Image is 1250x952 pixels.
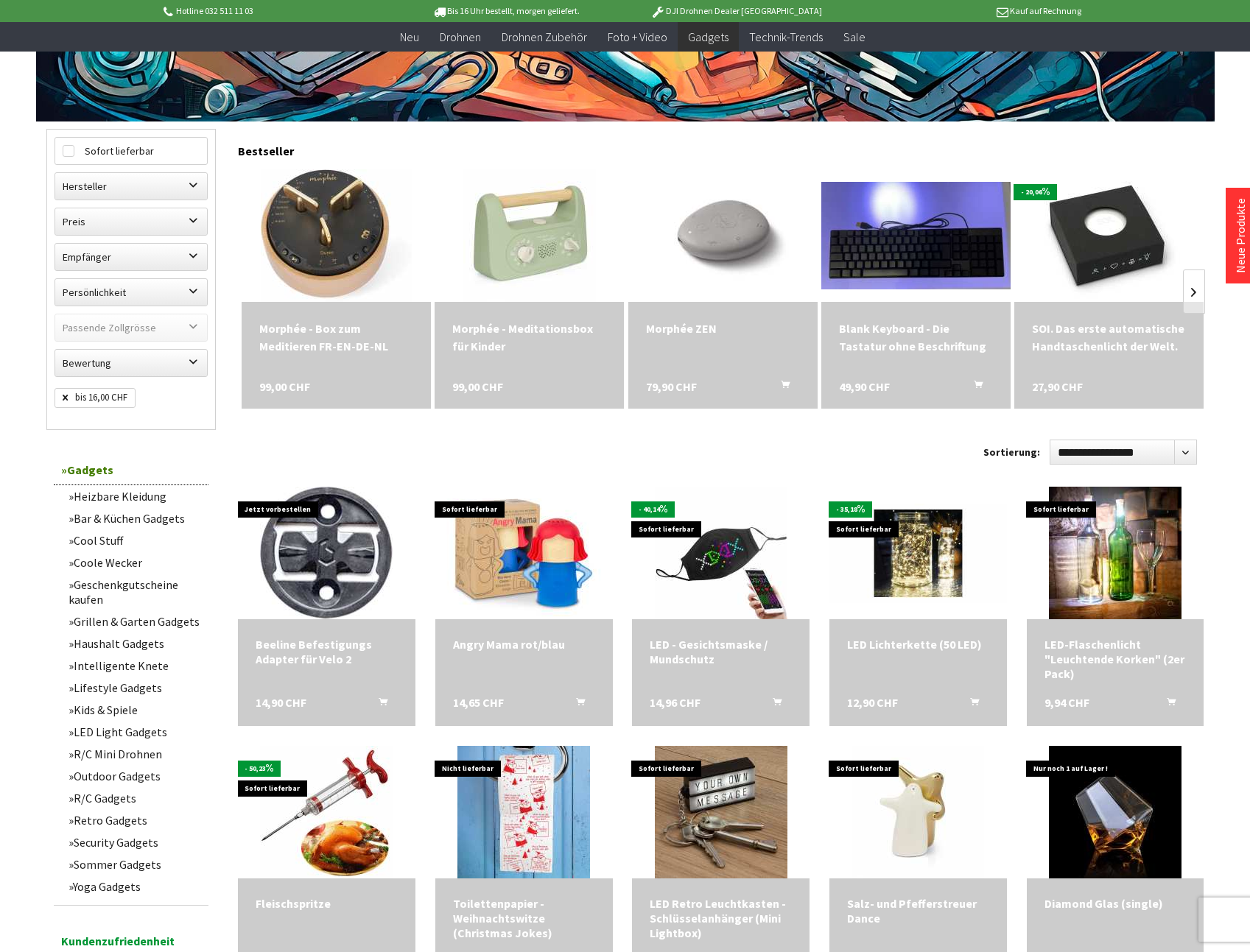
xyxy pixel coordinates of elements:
label: Passende Zollgrösse [55,314,207,341]
p: Kauf auf Rechnung [852,2,1081,20]
button: In den Warenkorb [952,695,988,714]
button: In den Warenkorb [755,695,790,714]
span: 49,90 CHF [839,378,890,395]
a: Morphée ZEN 79,90 CHF In den Warenkorb [646,320,800,337]
span: 9,94 CHF [1044,695,1089,710]
p: DJI Drohnen Dealer [GEOGRAPHIC_DATA] [621,2,851,20]
img: Morphée - Box zum Meditieren FR-EN-DE-NL [261,169,412,302]
a: Diamond Glas (single) 15,81 CHF In den Warenkorb [1044,896,1187,911]
label: Sofort lieferbar [55,138,207,164]
a: Angry Mama rot/blau 14,65 CHF In den Warenkorb [453,637,595,652]
span: Drohnen Zubehör [502,29,587,44]
a: Salz- und Pfefferstreuer Dance 15,81 CHF In den Warenkorb [847,896,989,925]
span: bis 16,00 CHF [55,388,136,408]
img: Salz- und Pfefferstreuer Dance [852,746,984,878]
a: Security Gadgets [61,831,208,853]
a: Toilettenpapier - Weihnachtswitze (Christmas Jokes) 9,89 CHF [453,896,595,940]
a: Intelligente Knete [61,655,208,677]
div: Morphée - Meditationsbox für Kinder [452,320,606,355]
div: LED-Flaschenlicht "Leuchtende Korken" (2er Pack) [1044,637,1187,681]
button: In den Warenkorb [763,378,798,397]
div: Morphée - Box zum Meditieren FR-EN-DE-NL [259,320,413,355]
button: In den Warenkorb [558,695,594,714]
span: Technik-Trends [749,29,823,44]
a: Haushalt Gadgets [61,632,208,655]
button: In den Warenkorb [956,378,991,397]
p: Bis 16 Uhr bestellt, morgen geliefert. [391,2,621,20]
img: Diamond Glas [1049,746,1181,878]
img: LED - Gesichtsmaske / Mundschutz [655,487,787,619]
a: Fleischspritze 9,94 CHF In den Warenkorb [256,896,398,911]
span: Gadgets [688,29,728,44]
span: 14,65 CHF [453,695,504,710]
span: 99,00 CHF [259,378,310,395]
span: 27,90 CHF [1032,378,1083,395]
span: 14,96 CHF [650,695,701,710]
label: Sortierung: [983,440,1040,464]
span: 79,90 CHF [646,378,697,395]
a: LED Light Gadgets [61,721,208,743]
div: Diamond Glas (single) [1044,896,1187,911]
label: Empfänger [55,244,207,270]
span: 99,00 CHF [452,378,503,395]
button: In den Warenkorb [1149,695,1184,714]
a: Retro Gadgets [61,809,208,831]
a: Cool Stuff [61,529,208,551]
a: LED Lichterkette (50 LED) 12,90 CHF In den Warenkorb [847,637,989,652]
span: 12,90 CHF [847,695,898,710]
a: Neu [390,22,429,52]
img: SOI. Das erste automatische Handtaschenlicht der Welt. [1021,169,1198,302]
a: R/C Mini Drohnen [61,743,208,765]
a: LED-Flaschenlicht "Leuchtende Korken" (2er Pack) 9,94 CHF In den Warenkorb [1044,637,1187,681]
a: Morphée - Box zum Meditieren FR-EN-DE-NL 99,00 CHF [259,320,413,355]
a: Sommer Gadgets [61,853,208,875]
a: Heizbare Kleidung [61,485,208,507]
a: LED - Gesichtsmaske / Mundschutz 14,96 CHF In den Warenkorb [650,637,792,666]
a: Blank Keyboard - Die Tastatur ohne Beschriftung 49,90 CHF In den Warenkorb [839,320,993,355]
span: Foto + Video [608,29,667,44]
div: LED Retro Leuchtkasten - Schlüsselanhänger (Mini Lightbox) [650,896,792,940]
a: Coole Wecker [61,551,208,574]
div: SOI. Das erste automatische Handtaschenlicht der Welt. [1032,320,1186,355]
span: Neu [400,29,419,44]
img: Beeline Befestigungs Adapter für Velo 2 [260,487,393,619]
a: Technik-Trends [739,22,833,52]
div: Beeline Befestigungs Adapter für Velo 2 [256,637,398,666]
img: LED Retro Leuchtkasten - Schlüsselanhänger (Mini Lightbox) [655,746,787,878]
a: LED Retro Leuchtkasten - Schlüsselanhänger (Mini Lightbox) 12,90 CHF In den Warenkorb [650,896,792,940]
img: Angry Mama rot/blau [435,487,612,619]
img: Fleischspritze [260,746,393,878]
div: Angry Mama rot/blau [453,637,595,652]
a: Bar & Küchen Gadgets [61,507,208,529]
div: Toilettenpapier - Weihnachtswitze (Christmas Jokes) [453,896,595,940]
a: SOI. Das erste automatische Handtaschenlicht der Welt. 27,90 CHF [1032,320,1186,355]
img: Toilettenpapier - Weihnachtswitze (Christmas Jokes) [457,746,590,878]
span: Sale [843,29,865,44]
a: Drohnen [429,22,491,52]
a: Neue Produkte [1233,198,1248,273]
a: Yoga Gadgets [61,875,208,898]
img: Blank Keyboard - Die Tastatur ohne Beschriftung [821,182,1011,290]
a: Foto + Video [597,22,678,52]
img: Morphée - Meditationsbox für Kinder [463,169,596,302]
a: Gadgets [54,455,208,485]
div: Blank Keyboard - Die Tastatur ohne Beschriftung [839,320,993,355]
span: Drohnen [440,29,481,44]
a: Geschenkgutscheine kaufen [61,574,208,610]
a: Outdoor Gadgets [61,765,208,787]
div: LED - Gesichtsmaske / Mundschutz [650,637,792,666]
button: In den Warenkorb [361,695,396,714]
a: Grillen & Garten Gadgets [61,610,208,632]
label: Persönlichkeit [55,279,207,306]
a: Sale [833,22,876,52]
a: Gadgets [678,22,739,52]
a: R/C Gadgets [61,787,208,809]
div: Salz- und Pfefferstreuer Dance [847,896,989,925]
img: Morphée ZEN [656,169,789,302]
a: Kids & Spiele [61,699,208,721]
a: Drohnen Zubehör [491,22,597,52]
span: 14,90 CHF [256,695,306,710]
a: Lifestyle Gadgets [61,677,208,699]
a: Beeline Befestigungs Adapter für Velo 2 14,90 CHF In den Warenkorb [256,637,398,666]
p: Hotline 032 511 11 03 [161,2,391,20]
